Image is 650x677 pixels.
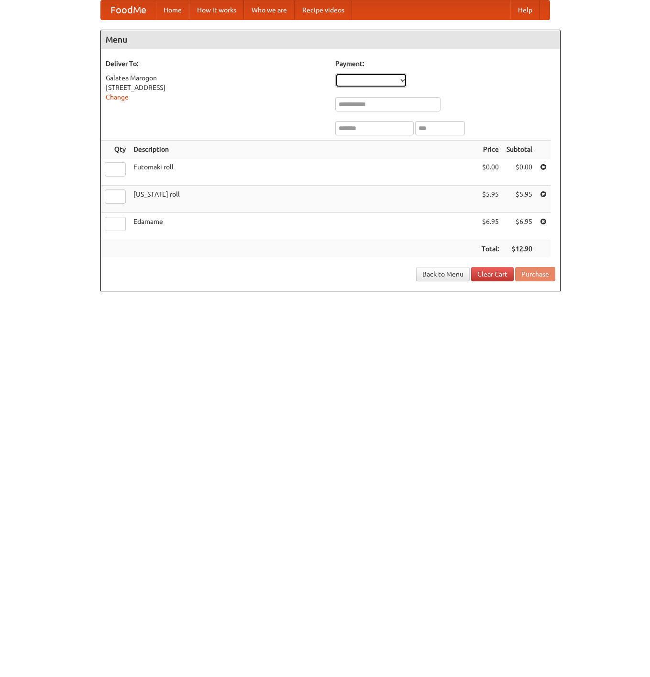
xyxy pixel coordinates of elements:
th: Description [130,141,478,158]
td: Futomaki roll [130,158,478,186]
div: [STREET_ADDRESS] [106,83,326,92]
div: Galatea Marogon [106,73,326,83]
button: Purchase [515,267,555,281]
td: [US_STATE] roll [130,186,478,213]
th: Subtotal [503,141,536,158]
th: Qty [101,141,130,158]
th: Price [478,141,503,158]
a: Recipe videos [295,0,352,20]
td: Edamame [130,213,478,240]
h5: Deliver To: [106,59,326,68]
th: Total: [478,240,503,258]
td: $6.95 [478,213,503,240]
h5: Payment: [335,59,555,68]
td: $6.95 [503,213,536,240]
a: Clear Cart [471,267,514,281]
th: $12.90 [503,240,536,258]
h4: Menu [101,30,560,49]
a: How it works [189,0,244,20]
td: $0.00 [503,158,536,186]
a: Who we are [244,0,295,20]
a: Change [106,93,129,101]
a: Home [156,0,189,20]
a: FoodMe [101,0,156,20]
td: $5.95 [503,186,536,213]
a: Help [510,0,540,20]
td: $5.95 [478,186,503,213]
a: Back to Menu [416,267,470,281]
td: $0.00 [478,158,503,186]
